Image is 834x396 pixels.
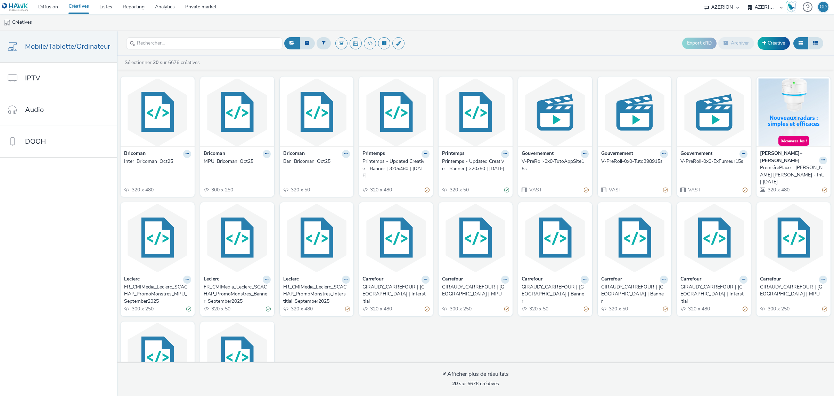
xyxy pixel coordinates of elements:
[663,306,668,313] div: Partiellement valide
[760,284,824,298] div: GIRAUDY_CARREFOUR | [GEOGRAPHIC_DATA] | MPU
[3,19,10,26] img: mobile
[680,158,747,165] a: V-PreRoll-0x0-ExFumeur15s
[808,37,823,49] button: Liste
[202,78,272,146] img: MPU_Bricoman_Oct25 visual
[608,187,621,193] span: VAST
[204,150,225,158] strong: Bricoman
[608,306,628,312] span: 320 x 50
[425,306,430,313] div: Partiellement valide
[601,284,668,305] a: GIRAUDY_CARREFOUR | [GEOGRAPHIC_DATA] | Banner
[440,204,511,272] img: GIRAUDY_CARREFOUR | PORTET SUR GARONNE | MPU visual
[758,37,790,49] a: Créative
[122,78,193,146] img: Inter_Bricoman_Oct25 visual
[283,150,305,158] strong: Bricoman
[131,306,154,312] span: 300 x 250
[504,306,509,313] div: Partiellement valide
[442,284,506,298] div: GIRAUDY_CARREFOUR | [GEOGRAPHIC_DATA] | MPU
[680,150,712,158] strong: Gouvernement
[760,276,781,284] strong: Carrefour
[25,41,110,52] span: Mobile/Tablette/Ordinateur
[680,284,745,305] div: GIRAUDY_CARREFOUR | [GEOGRAPHIC_DATA] | Interstitial
[504,186,509,193] div: Valide
[758,78,829,146] img: PremiérePlace - Endress Hauser - Int. | 01/10/2025 visual
[361,204,431,272] img: GIRAUDY_CARREFOUR | PORTET SUR GARONNE | Interstitial visual
[743,306,747,313] div: Partiellement valide
[124,276,140,284] strong: Leclerc
[186,306,191,313] div: Valide
[767,306,790,312] span: 300 x 250
[204,158,271,165] a: MPU_Bricoman_Oct25
[687,187,701,193] span: VAST
[202,323,272,391] img: GIRAUDY_CARREFOUR | Narbonne | Interstitial visual
[124,284,188,305] div: FR_CMIMedia_Leclerc_SCACHAP_PromoMonstres_MPU_September2025
[529,306,548,312] span: 320 x 50
[822,186,827,193] div: Partiellement valide
[718,37,754,49] button: Archiver
[743,186,747,193] div: Partiellement valide
[442,158,509,172] a: Printemps - Updated Creative - Banner | 320x50 | [DATE]
[211,187,233,193] span: 300 x 250
[599,78,670,146] img: V-PreRoll-0x0-Tuto398915s visual
[126,37,283,49] input: Rechercher...
[124,150,146,158] strong: Bricoman
[601,158,668,165] a: V-PreRoll-0x0-Tuto398915s
[680,158,745,165] div: V-PreRoll-0x0-ExFumeur15s
[760,150,817,164] strong: [PERSON_NAME]+[PERSON_NAME]
[822,306,827,313] div: Partiellement valide
[25,105,44,115] span: Audio
[202,204,272,272] img: FR_CMIMedia_Leclerc_SCACHAP_PromoMonstres_Banner_September2025 visual
[362,284,430,305] a: GIRAUDY_CARREFOUR | [GEOGRAPHIC_DATA] | Interstitial
[204,284,268,305] div: FR_CMIMedia_Leclerc_SCACHAP_PromoMonstres_Banner_September2025
[361,78,431,146] img: Printemps - Updated Creative - Banner | 320x480 | 02/10/2025 visual
[283,276,299,284] strong: Leclerc
[786,1,796,13] img: Hawk Academy
[369,187,392,193] span: 320 x 480
[601,284,665,305] div: GIRAUDY_CARREFOUR | [GEOGRAPHIC_DATA] | Banner
[758,204,829,272] img: GIRAUDY_CARREFOUR | Perpignan | MPU visual
[663,186,668,193] div: Partiellement valide
[283,158,347,165] div: Ban_Bricoman_Oct25
[362,158,427,179] div: Printemps - Updated Creative - Banner | 320x480 | [DATE]
[522,158,586,172] div: V-PreRoll-0x0-TutoAppSite15s
[283,284,350,305] a: FR_CMIMedia_Leclerc_SCACHAP_PromoMonstres_Interstitial_September2025
[679,204,749,272] img: GIRAUDY_CARREFOUR | Perpignan | Interstitial visual
[522,150,554,158] strong: Gouvernement
[211,306,230,312] span: 320 x 50
[442,284,509,298] a: GIRAUDY_CARREFOUR | [GEOGRAPHIC_DATA] | MPU
[522,284,589,305] a: GIRAUDY_CARREFOUR | [GEOGRAPHIC_DATA] | Banner
[204,158,268,165] div: MPU_Bricoman_Oct25
[25,136,46,146] span: DOOH
[680,276,701,284] strong: Carrefour
[122,323,193,391] img: GIRAUDY_CARREFOUR | Narbonne | Banner visual
[442,150,465,158] strong: Printemps
[290,187,310,193] span: 320 x 50
[584,306,589,313] div: Partiellement valide
[529,187,542,193] span: VAST
[442,158,506,172] div: Printemps - Updated Creative - Banner | 320x50 | [DATE]
[584,186,589,193] div: Partiellement valide
[452,380,499,387] span: sur 6676 créatives
[679,78,749,146] img: V-PreRoll-0x0-ExFumeur15s visual
[122,204,193,272] img: FR_CMIMedia_Leclerc_SCACHAP_PromoMonstres_MPU_September2025 visual
[601,276,622,284] strong: Carrefour
[442,370,509,378] div: Afficher plus de résultats
[204,284,271,305] a: FR_CMIMedia_Leclerc_SCACHAP_PromoMonstres_Banner_September2025
[124,158,188,165] div: Inter_Bricoman_Oct25
[599,204,670,272] img: GIRAUDY_CARREFOUR | Perpignan | Banner visual
[680,284,747,305] a: GIRAUDY_CARREFOUR | [GEOGRAPHIC_DATA] | Interstitial
[449,187,469,193] span: 320 x 50
[760,284,827,298] a: GIRAUDY_CARREFOUR | [GEOGRAPHIC_DATA] | MPU
[124,158,191,165] a: Inter_Bricoman_Oct25
[760,164,824,185] div: PremiérePlace - [PERSON_NAME] [PERSON_NAME] - Int. | [DATE]
[153,59,158,66] strong: 20
[601,150,633,158] strong: Gouvernement
[124,284,191,305] a: FR_CMIMedia_Leclerc_SCACHAP_PromoMonstres_MPU_September2025
[793,37,808,49] button: Grille
[682,38,717,49] button: Export d'ID
[362,150,385,158] strong: Printemps
[786,1,799,13] a: Hawk Academy
[442,276,463,284] strong: Carrefour
[522,158,589,172] a: V-PreRoll-0x0-TutoAppSite15s
[520,204,590,272] img: GIRAUDY_CARREFOUR | PORTET SUR GARONNE | Banner visual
